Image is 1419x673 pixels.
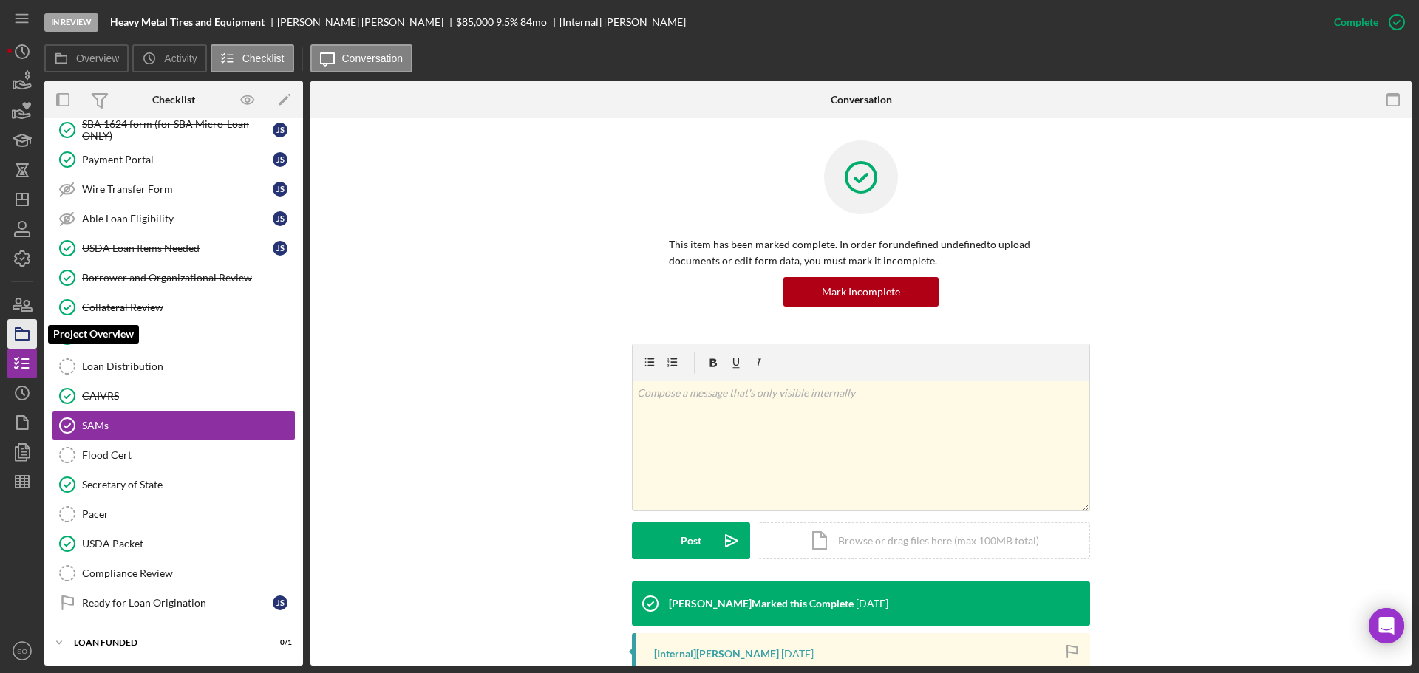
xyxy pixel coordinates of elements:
[82,183,273,195] div: Wire Transfer Form
[273,595,287,610] div: J S
[273,211,287,226] div: J S
[52,558,296,588] a: Compliance Review
[82,154,273,165] div: Payment Portal
[1334,7,1378,37] div: Complete
[52,470,296,499] a: Secretary of State
[82,301,295,313] div: Collateral Review
[681,522,701,559] div: Post
[496,16,518,28] div: 9.5 %
[783,277,939,307] button: Mark Incomplete
[52,440,296,470] a: Flood Cert
[456,16,494,28] span: $85,000
[856,598,888,609] time: 2025-09-25 18:37
[559,16,686,28] div: [Internal] [PERSON_NAME]
[82,567,295,579] div: Compliance Review
[781,648,814,660] time: 2025-09-25 18:37
[52,381,296,411] a: CAIVRS
[52,204,296,233] a: Able Loan EligibilityJS
[110,16,265,28] b: Heavy Metal Tires and Equipment
[52,233,296,263] a: USDA Loan Items NeededJS
[82,361,295,372] div: Loan Distribution
[632,522,750,559] button: Post
[82,272,295,284] div: Borrower and Organizational Review
[277,16,456,28] div: [PERSON_NAME] [PERSON_NAME]
[52,588,296,618] a: Ready for Loan OriginationJS
[273,123,287,137] div: J S
[520,16,547,28] div: 84 mo
[52,352,296,381] a: Loan Distribution
[44,44,129,72] button: Overview
[82,538,295,550] div: USDA Packet
[831,94,892,106] div: Conversation
[17,647,27,655] text: SO
[52,293,296,322] a: Collateral Review
[152,94,195,106] div: Checklist
[669,236,1053,270] p: This item has been marked complete. In order for undefined undefined to upload documents or edit ...
[52,499,296,529] a: Pacer
[82,331,295,343] div: Salesforce
[76,52,119,64] label: Overview
[273,152,287,167] div: J S
[654,648,779,660] div: [Internal] [PERSON_NAME]
[1369,608,1404,643] div: Open Intercom Messenger
[310,44,413,72] button: Conversation
[265,638,292,647] div: 0 / 1
[52,145,296,174] a: Payment PortalJS
[7,636,37,666] button: SO
[74,638,255,647] div: LOAN FUNDED
[82,449,295,461] div: Flood Cert
[242,52,285,64] label: Checklist
[52,115,296,145] a: SBA 1624 form (for SBA Micro-Loan ONLY)JS
[273,241,287,256] div: J S
[82,508,295,520] div: Pacer
[82,420,295,431] div: SAMs
[82,242,273,254] div: USDA Loan Items Needed
[132,44,206,72] button: Activity
[52,174,296,204] a: Wire Transfer FormJS
[82,213,273,225] div: Able Loan Eligibility
[52,411,296,440] a: SAMs
[1319,7,1412,37] button: Complete
[822,277,900,307] div: Mark Incomplete
[342,52,404,64] label: Conversation
[52,529,296,558] a: USDA Packet
[164,52,197,64] label: Activity
[669,598,854,609] div: [PERSON_NAME] Marked this Complete
[82,597,273,609] div: Ready for Loan Origination
[82,479,295,491] div: Secretary of State
[82,118,273,142] div: SBA 1624 form (for SBA Micro-Loan ONLY)
[82,390,295,402] div: CAIVRS
[273,182,287,197] div: J S
[44,13,98,32] div: In Review
[52,322,296,352] a: Salesforce
[211,44,294,72] button: Checklist
[52,263,296,293] a: Borrower and Organizational Review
